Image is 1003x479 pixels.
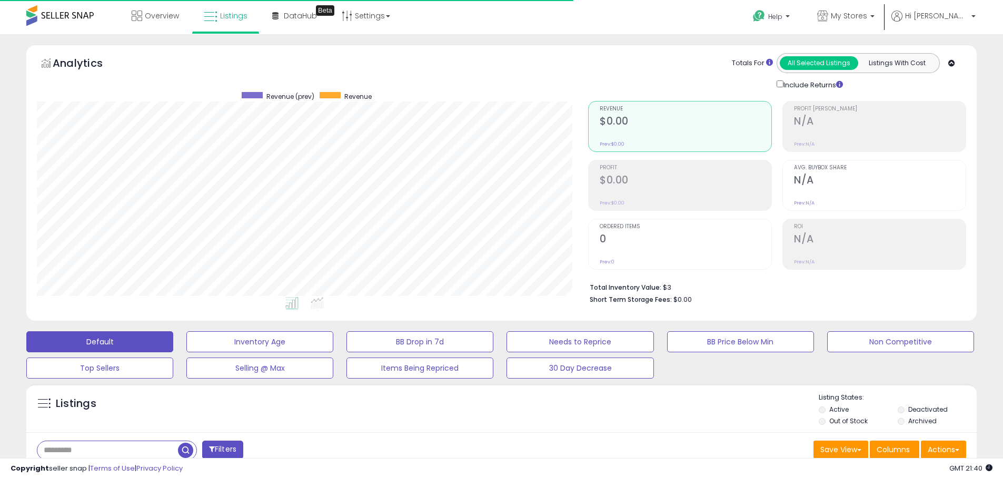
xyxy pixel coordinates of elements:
[507,331,653,352] button: Needs to Reprice
[600,141,624,147] small: Prev: $0.00
[768,12,782,21] span: Help
[921,441,966,458] button: Actions
[26,331,173,352] button: Default
[136,463,183,473] a: Privacy Policy
[11,463,49,473] strong: Copyright
[53,56,123,73] h5: Analytics
[819,393,977,403] p: Listing States:
[600,165,771,171] span: Profit
[284,11,317,21] span: DataHub
[744,2,800,34] a: Help
[780,56,858,70] button: All Selected Listings
[794,165,966,171] span: Avg. Buybox Share
[831,11,867,21] span: My Stores
[794,106,966,112] span: Profit [PERSON_NAME]
[600,200,624,206] small: Prev: $0.00
[829,416,868,425] label: Out of Stock
[858,56,936,70] button: Listings With Cost
[794,259,815,265] small: Prev: N/A
[794,233,966,247] h2: N/A
[794,224,966,230] span: ROI
[877,444,910,455] span: Columns
[600,224,771,230] span: Ordered Items
[600,106,771,112] span: Revenue
[90,463,135,473] a: Terms of Use
[316,5,334,16] div: Tooltip anchor
[346,331,493,352] button: BB Drop in 7d
[794,174,966,188] h2: N/A
[905,11,968,21] span: Hi [PERSON_NAME]
[26,358,173,379] button: Top Sellers
[56,396,96,411] h5: Listings
[11,464,183,474] div: seller snap | |
[769,78,856,90] div: Include Returns
[949,463,992,473] span: 2025-10-8 21:40 GMT
[220,11,247,21] span: Listings
[827,331,974,352] button: Non Competitive
[186,358,333,379] button: Selling @ Max
[266,92,314,101] span: Revenue (prev)
[186,331,333,352] button: Inventory Age
[794,141,815,147] small: Prev: N/A
[600,115,771,129] h2: $0.00
[794,115,966,129] h2: N/A
[829,405,849,414] label: Active
[794,200,815,206] small: Prev: N/A
[590,283,661,292] b: Total Inventory Value:
[590,280,958,293] li: $3
[870,441,919,458] button: Columns
[752,9,766,23] i: Get Help
[673,294,692,304] span: $0.00
[346,358,493,379] button: Items Being Repriced
[600,259,614,265] small: Prev: 0
[908,416,937,425] label: Archived
[908,405,948,414] label: Deactivated
[590,295,672,304] b: Short Term Storage Fees:
[344,92,372,101] span: Revenue
[600,233,771,247] h2: 0
[600,174,771,188] h2: $0.00
[507,358,653,379] button: 30 Day Decrease
[202,441,243,459] button: Filters
[813,441,868,458] button: Save View
[732,58,773,68] div: Totals For
[891,11,976,34] a: Hi [PERSON_NAME]
[667,331,814,352] button: BB Price Below Min
[145,11,179,21] span: Overview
